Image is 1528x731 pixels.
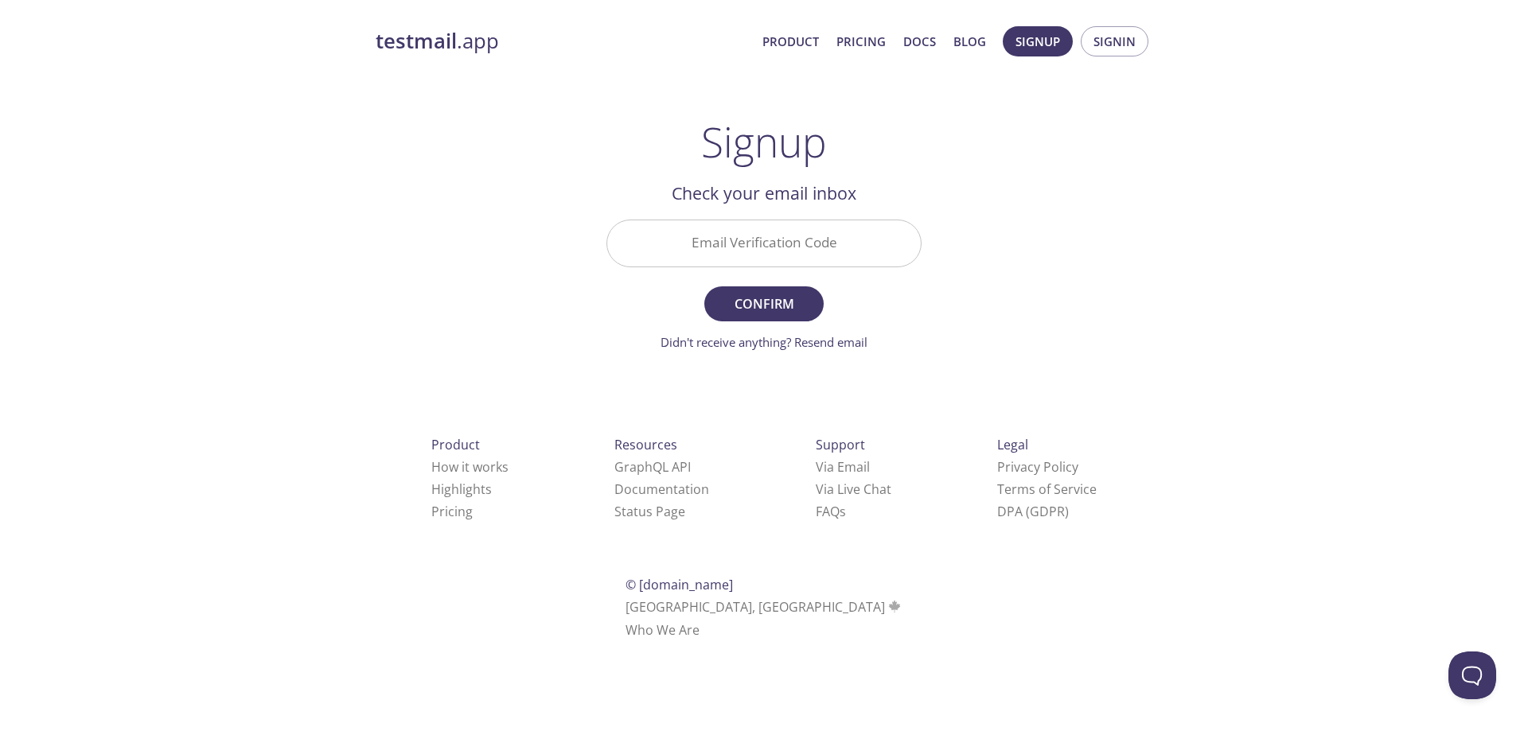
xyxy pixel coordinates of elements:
[376,28,750,55] a: testmail.app
[816,480,891,498] a: Via Live Chat
[722,293,806,315] span: Confirm
[431,503,473,520] a: Pricing
[953,31,986,52] a: Blog
[1015,31,1060,52] span: Signup
[431,480,492,498] a: Highlights
[606,180,922,207] h2: Check your email inbox
[704,286,824,321] button: Confirm
[816,458,870,476] a: Via Email
[431,436,480,453] span: Product
[997,503,1069,520] a: DPA (GDPR)
[1003,26,1073,56] button: Signup
[614,503,685,520] a: Status Page
[997,480,1097,498] a: Terms of Service
[626,621,700,639] a: Who We Are
[836,31,886,52] a: Pricing
[614,458,691,476] a: GraphQL API
[376,27,457,55] strong: testmail
[1093,31,1136,52] span: Signin
[1081,26,1148,56] button: Signin
[614,480,709,498] a: Documentation
[661,334,867,350] a: Didn't receive anything? Resend email
[1448,651,1496,699] iframe: Help Scout Beacon - Open
[997,436,1028,453] span: Legal
[701,118,827,165] h1: Signup
[903,31,936,52] a: Docs
[816,503,846,520] a: FAQ
[614,436,677,453] span: Resources
[997,458,1078,476] a: Privacy Policy
[840,503,846,520] span: s
[626,576,733,593] span: © [DOMAIN_NAME]
[431,458,509,476] a: How it works
[816,436,865,453] span: Support
[626,598,903,616] span: [GEOGRAPHIC_DATA], [GEOGRAPHIC_DATA]
[762,31,819,52] a: Product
